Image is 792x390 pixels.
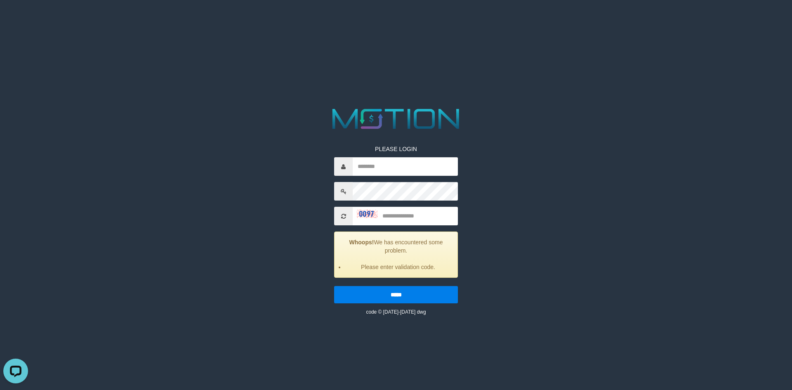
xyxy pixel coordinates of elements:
[3,3,28,28] button: Open LiveChat chat widget
[334,145,458,153] p: PLEASE LOGIN
[349,239,374,246] strong: Whoops!
[345,263,451,271] li: Please enter validation code.
[327,105,465,132] img: MOTION_logo.png
[366,309,426,315] small: code © [DATE]-[DATE] dwg
[357,210,377,218] img: captcha
[334,232,458,278] div: We has encountered some problem.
